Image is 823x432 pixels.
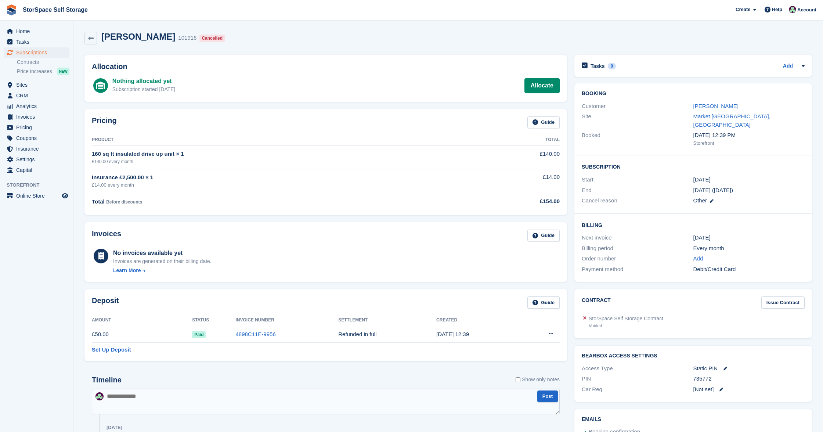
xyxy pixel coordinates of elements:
a: menu [4,144,69,154]
h2: Billing [582,221,805,228]
div: [DATE] [107,425,122,431]
td: £140.00 [476,146,560,169]
span: Analytics [16,101,60,111]
span: [DATE] ([DATE]) [693,187,733,193]
div: Access Type [582,364,693,373]
a: menu [4,47,69,58]
a: StorSpace Self Storage [20,4,91,16]
span: Pricing [16,122,60,133]
a: menu [4,165,69,175]
span: Storefront [7,181,73,189]
div: Booked [582,131,693,147]
time: 2025-08-16 11:39:34 UTC [436,331,469,337]
h2: [PERSON_NAME] [101,32,175,42]
a: Add [693,255,703,263]
div: Customer [582,102,693,111]
div: Billing period [582,244,693,253]
span: Coupons [16,133,60,143]
input: Show only notes [516,376,520,384]
a: Contracts [17,59,69,66]
a: Preview store [61,191,69,200]
div: Nothing allocated yet [112,77,176,86]
a: Price increases NEW [17,67,69,75]
label: Show only notes [516,376,560,384]
img: Ross Hadlington [789,6,796,13]
span: CRM [16,90,60,101]
div: Voided [589,323,663,329]
a: menu [4,133,69,143]
div: £140.00 every month [92,158,476,165]
th: Amount [92,314,192,326]
div: 101916 [178,34,196,42]
a: menu [4,112,69,122]
span: Before discounts [106,199,142,205]
div: 160 sq ft insulated drive up unit × 1 [92,150,476,158]
a: menu [4,80,69,90]
div: [Not set] [693,385,805,394]
div: PIN [582,375,693,383]
a: menu [4,191,69,201]
a: menu [4,26,69,36]
a: Set Up Deposit [92,346,131,354]
h2: BearBox Access Settings [582,353,805,359]
div: Debit/Credit Card [693,265,805,274]
th: Created [436,314,520,326]
h2: Booking [582,91,805,97]
span: Create [736,6,750,13]
a: Guide [527,296,560,309]
div: No invoices available yet [113,249,212,258]
span: Other [693,197,707,204]
span: Insurance [16,144,60,154]
a: 4898C11E-9956 [235,331,275,337]
h2: Allocation [92,62,560,71]
div: Cancelled [199,35,225,42]
th: Status [192,314,235,326]
a: menu [4,90,69,101]
a: Market [GEOGRAPHIC_DATA], [GEOGRAPHIC_DATA] [693,113,770,128]
span: Subscriptions [16,47,60,58]
span: Tasks [16,37,60,47]
div: Car Reg [582,385,693,394]
h2: Tasks [591,63,605,69]
div: StorSpace Self Storage Contract [589,315,663,323]
th: Total [476,134,560,146]
button: Post [537,390,558,403]
a: Guide [527,230,560,242]
a: Allocate [524,78,560,93]
div: Static PIN [693,364,805,373]
div: End [582,186,693,195]
div: Insurance £2,500.00 × 1 [92,173,476,182]
a: menu [4,37,69,47]
a: [PERSON_NAME] [693,103,739,109]
a: menu [4,101,69,111]
span: Price increases [17,68,52,75]
span: Account [797,6,816,14]
h2: Subscription [582,163,805,170]
span: Online Store [16,191,60,201]
span: Home [16,26,60,36]
div: [DATE] 12:39 PM [693,131,805,140]
div: £14.00 every month [92,181,476,189]
td: £50.00 [92,326,192,343]
div: Learn More [113,267,141,274]
div: Next invoice [582,234,693,242]
div: Cancel reason [582,197,693,205]
th: Settlement [338,314,436,326]
th: Product [92,134,476,146]
span: Help [772,6,782,13]
span: Paid [192,331,206,338]
h2: Deposit [92,296,119,309]
div: [DATE] [693,234,805,242]
a: Add [783,62,793,71]
td: £14.00 [476,169,560,193]
td: Refunded in full [338,326,436,343]
div: Payment method [582,265,693,274]
time: 2025-09-01 00:00:00 UTC [693,176,711,184]
div: NEW [57,68,69,75]
h2: Emails [582,417,805,422]
h2: Timeline [92,376,122,384]
a: menu [4,122,69,133]
a: Issue Contract [761,296,805,309]
a: menu [4,154,69,165]
div: £154.00 [476,197,560,206]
